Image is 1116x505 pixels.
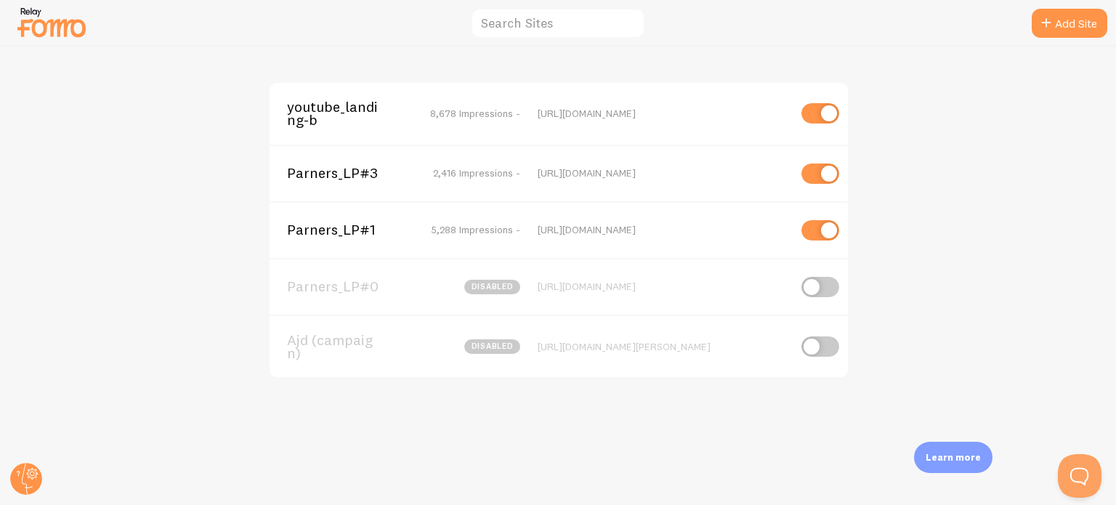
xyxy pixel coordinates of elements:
p: Learn more [926,451,981,464]
span: disabled [464,280,520,294]
span: Parners_LP#1 [287,223,404,236]
span: disabled [464,339,520,354]
span: 5,288 Impressions - [431,223,520,236]
img: fomo-relay-logo-orange.svg [15,4,88,41]
div: [URL][DOMAIN_NAME] [538,223,788,236]
div: [URL][DOMAIN_NAME] [538,107,788,120]
span: Ajd (campaign) [287,334,404,360]
div: Learn more [914,442,992,473]
iframe: Help Scout Beacon - Open [1058,454,1101,498]
span: 8,678 Impressions - [430,107,520,120]
div: [URL][DOMAIN_NAME][PERSON_NAME] [538,340,788,353]
div: [URL][DOMAIN_NAME] [538,280,788,293]
span: 2,416 Impressions - [433,166,520,179]
span: Parners_LP#3 [287,166,404,179]
span: youtube_landing-b [287,100,404,127]
div: [URL][DOMAIN_NAME] [538,166,788,179]
span: Parners_LP#0 [287,280,404,293]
